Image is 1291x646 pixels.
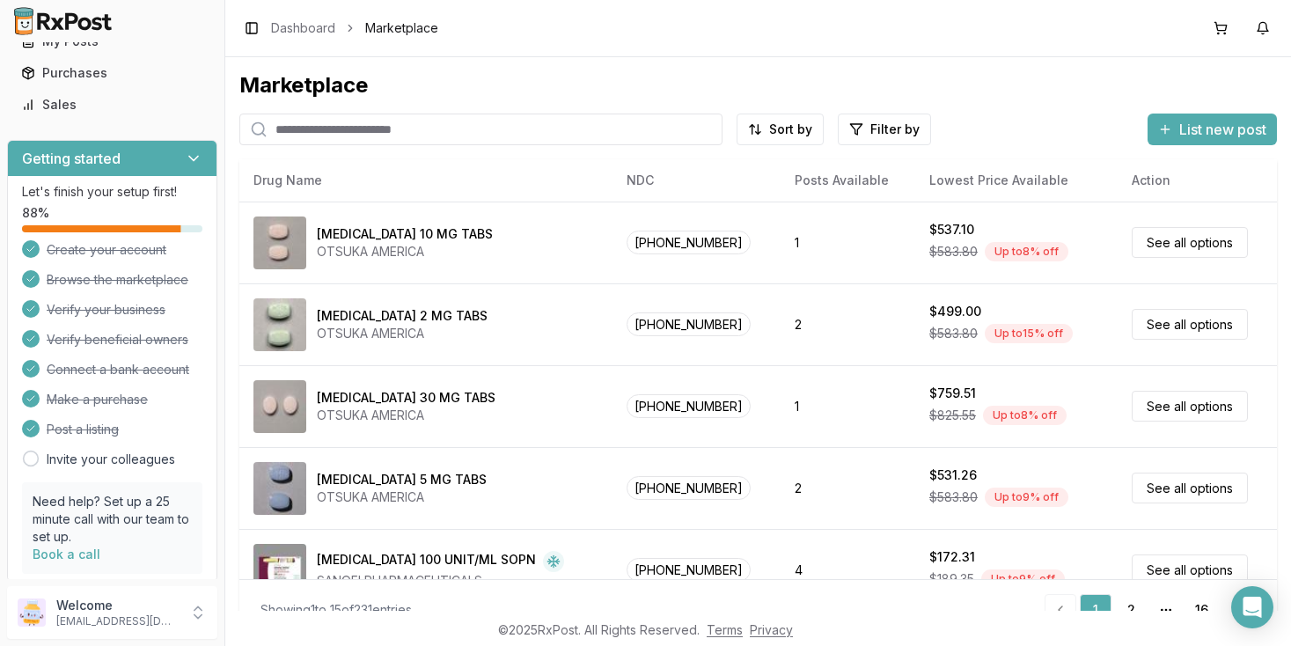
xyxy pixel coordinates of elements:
div: OTSUKA AMERICA [317,243,493,261]
th: Drug Name [239,159,612,202]
nav: breadcrumb [271,19,438,37]
img: Abilify 10 MG TABS [253,217,306,269]
div: [MEDICAL_DATA] 30 MG TABS [317,389,495,407]
a: See all options [1132,391,1248,422]
span: [PHONE_NUMBER] [627,476,751,500]
div: Up to 8 % off [983,406,1067,425]
a: Dashboard [271,19,335,37]
img: Abilify 30 MG TABS [253,380,306,433]
span: Browse the marketplace [47,271,188,289]
div: Showing 1 to 15 of 231 entries [260,601,412,619]
span: Verify your business [47,301,165,319]
span: Make a purchase [47,391,148,408]
img: User avatar [18,598,46,627]
td: 1 [781,365,915,447]
div: [MEDICAL_DATA] 100 UNIT/ML SOPN [317,551,536,572]
span: Connect a bank account [47,361,189,378]
th: NDC [612,159,781,202]
div: SANOFI PHARMACEUTICALS [317,572,564,590]
td: 2 [781,283,915,365]
img: Abilify 5 MG TABS [253,462,306,515]
a: Go to next page [1221,594,1256,626]
span: Post a listing [47,421,119,438]
div: $759.51 [929,385,976,402]
p: Let's finish your setup first! [22,183,202,201]
div: Up to 9 % off [981,569,1065,589]
div: Up to 9 % off [985,488,1068,507]
a: See all options [1132,227,1248,258]
img: RxPost Logo [7,7,120,35]
span: List new post [1179,119,1266,140]
button: Sales [7,91,217,119]
div: OTSUKA AMERICA [317,325,488,342]
a: Terms [707,622,743,637]
p: Need help? Set up a 25 minute call with our team to set up. [33,493,192,546]
span: $583.80 [929,243,978,261]
a: See all options [1132,309,1248,340]
div: $499.00 [929,303,981,320]
span: [PHONE_NUMBER] [627,312,751,336]
span: $189.35 [929,570,974,588]
a: Privacy [750,622,793,637]
span: $583.80 [929,488,978,506]
div: Marketplace [239,71,1277,99]
div: Up to 15 % off [985,324,1073,343]
div: Open Intercom Messenger [1231,586,1273,628]
img: Admelog SoloStar 100 UNIT/ML SOPN [253,544,306,597]
span: 88 % [22,204,49,222]
button: Filter by [838,114,931,145]
th: Action [1118,159,1277,202]
span: Filter by [870,121,920,138]
div: $531.26 [929,466,977,484]
span: Create your account [47,241,166,259]
p: [EMAIL_ADDRESS][DOMAIN_NAME] [56,614,179,628]
div: Up to 8 % off [985,242,1068,261]
a: List new post [1148,122,1277,140]
span: $825.55 [929,407,976,424]
div: Purchases [21,64,203,82]
div: OTSUKA AMERICA [317,488,487,506]
span: [PHONE_NUMBER] [627,231,751,254]
span: $583.80 [929,325,978,342]
nav: pagination [1045,594,1256,626]
div: OTSUKA AMERICA [317,407,495,424]
td: 1 [781,202,915,283]
a: 1 [1080,594,1111,626]
span: Marketplace [365,19,438,37]
td: 2 [781,447,915,529]
button: Purchases [7,59,217,87]
h3: Getting started [22,148,121,169]
div: [MEDICAL_DATA] 5 MG TABS [317,471,487,488]
span: [PHONE_NUMBER] [627,394,751,418]
div: $537.10 [929,221,974,239]
button: Sort by [737,114,824,145]
a: Purchases [14,57,210,89]
div: [MEDICAL_DATA] 2 MG TABS [317,307,488,325]
th: Lowest Price Available [915,159,1118,202]
button: List new post [1148,114,1277,145]
a: Invite your colleagues [47,451,175,468]
a: See all options [1132,554,1248,585]
td: 4 [781,529,915,611]
a: Book a call [33,547,100,562]
div: [MEDICAL_DATA] 10 MG TABS [317,225,493,243]
a: Sales [14,89,210,121]
div: Sales [21,96,203,114]
a: 16 [1185,594,1217,626]
a: 2 [1115,594,1147,626]
img: Abilify 2 MG TABS [253,298,306,351]
span: Verify beneficial owners [47,331,188,349]
span: [PHONE_NUMBER] [627,558,751,582]
a: See all options [1132,473,1248,503]
span: Sort by [769,121,812,138]
th: Posts Available [781,159,915,202]
p: Welcome [56,597,179,614]
div: $172.31 [929,548,975,566]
